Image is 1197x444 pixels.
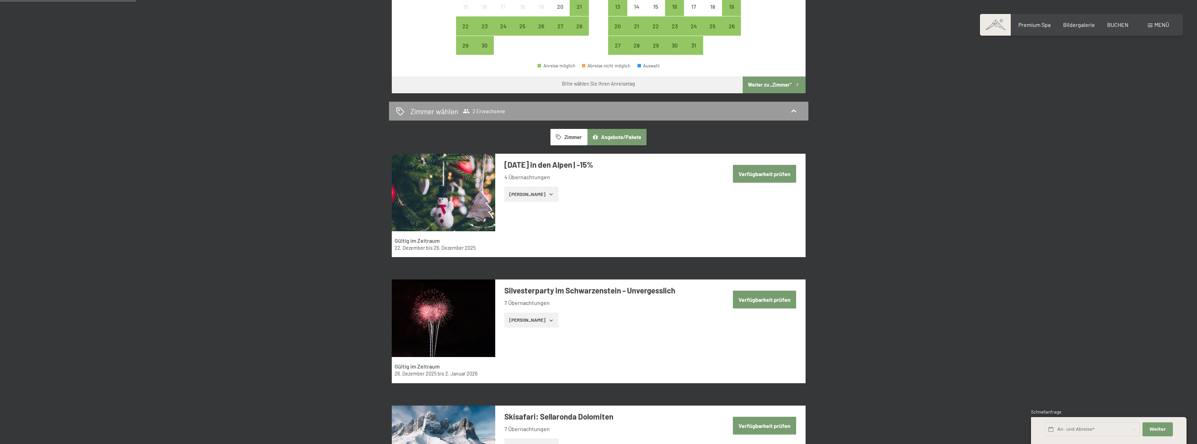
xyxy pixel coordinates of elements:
div: Thu Oct 30 2025 [665,36,684,55]
div: 21 [570,4,588,21]
span: BUCHEN [1107,21,1129,28]
div: Mon Sep 29 2025 [456,36,475,55]
div: Anreise möglich [665,16,684,35]
div: 22 [457,23,474,41]
button: Verfügbarkeit prüfen [733,417,796,435]
div: 16 [666,4,683,21]
div: Thu Oct 23 2025 [665,16,684,35]
div: Anreise möglich [475,16,494,35]
div: 28 [628,43,646,60]
div: Fri Sep 26 2025 [532,16,551,35]
div: 19 [533,4,550,21]
div: Anreise möglich [538,64,575,68]
li: 7 Übernachtungen [504,425,712,433]
div: Anreise möglich [513,16,532,35]
div: Anreise möglich [722,16,741,35]
strong: Gültig im Zeitraum [395,237,440,244]
h3: Skisafari: Sellaronda Dolomiten [504,411,712,422]
div: Wed Oct 22 2025 [646,16,665,35]
div: 15 [457,4,474,21]
div: Bitte wählen Sie Ihren Anreisetag [562,80,635,87]
div: Tue Oct 21 2025 [627,16,646,35]
div: 31 [685,43,702,60]
div: Anreise möglich [646,36,665,55]
div: Anreise möglich [570,16,589,35]
div: Mon Oct 27 2025 [608,36,627,55]
div: Anreise möglich [532,16,551,35]
div: 27 [609,43,626,60]
span: 2 Erwachsene [463,108,505,115]
div: Sat Oct 25 2025 [703,16,722,35]
div: Anreise möglich [456,16,475,35]
time: 02.01.2026 [445,371,477,377]
a: Bildergalerie [1063,21,1095,28]
div: 29 [457,43,474,60]
h2: Zimmer wählen [410,106,458,116]
div: 28 [570,23,588,41]
div: Anreise möglich [684,36,703,55]
div: 29 [647,43,664,60]
span: Menü [1154,21,1169,28]
div: Anreise möglich [703,16,722,35]
div: 26 [723,23,740,41]
div: Anreise möglich [494,16,513,35]
div: Anreise möglich [551,16,570,35]
div: 30 [666,43,683,60]
div: 24 [685,23,702,41]
div: 17 [495,4,512,21]
div: Anreise möglich [608,16,627,35]
div: Anreise möglich [646,16,665,35]
button: Verfügbarkeit prüfen [733,165,796,183]
h3: [DATE] in den Alpen | -15% [504,159,712,170]
span: Schnellanfrage [1031,409,1061,415]
div: Abreise nicht möglich [582,64,631,68]
button: Weiter zu „Zimmer“ [743,77,805,93]
button: Verfügbarkeit prüfen [733,291,796,308]
div: 19 [723,4,740,21]
div: 20 [609,23,626,41]
a: Premium Spa [1018,21,1051,28]
h3: Silvesterparty im Schwarzenstein - Unvergesslich [504,285,712,296]
div: Anreise möglich [665,36,684,55]
div: 25 [514,23,531,41]
span: Weiter [1149,426,1166,432]
li: 7 Übernachtungen [504,299,712,307]
div: Sun Sep 28 2025 [570,16,589,35]
div: Wed Sep 24 2025 [494,16,513,35]
div: 20 [551,4,569,21]
div: 17 [685,4,702,21]
button: Weiter [1142,422,1173,437]
div: Auswahl [637,64,660,68]
div: Sat Sep 27 2025 [551,16,570,35]
div: Anreise möglich [475,36,494,55]
button: [PERSON_NAME] [504,313,558,328]
div: 26 [533,23,550,41]
div: Anreise möglich [608,36,627,55]
div: 18 [514,4,531,21]
div: Thu Sep 25 2025 [513,16,532,35]
div: Anreise möglich [456,36,475,55]
div: Tue Oct 28 2025 [627,36,646,55]
button: Angebote/Pakete [587,129,647,145]
div: 14 [628,4,646,21]
div: Fri Oct 24 2025 [684,16,703,35]
div: 23 [476,23,493,41]
button: Zimmer [550,129,587,145]
div: 24 [495,23,512,41]
div: 21 [628,23,646,41]
time: 22.12.2025 [395,245,425,251]
div: Anreise möglich [627,16,646,35]
div: 15 [647,4,664,21]
img: mss_renderimg.php [392,154,495,231]
time: 26.12.2025 [434,245,476,251]
div: Mon Sep 22 2025 [456,16,475,35]
div: Tue Sep 30 2025 [475,36,494,55]
div: 13 [609,4,626,21]
div: Anreise möglich [684,16,703,35]
div: 30 [476,43,493,60]
div: bis [395,245,492,252]
div: Sun Oct 26 2025 [722,16,741,35]
div: Wed Oct 29 2025 [646,36,665,55]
